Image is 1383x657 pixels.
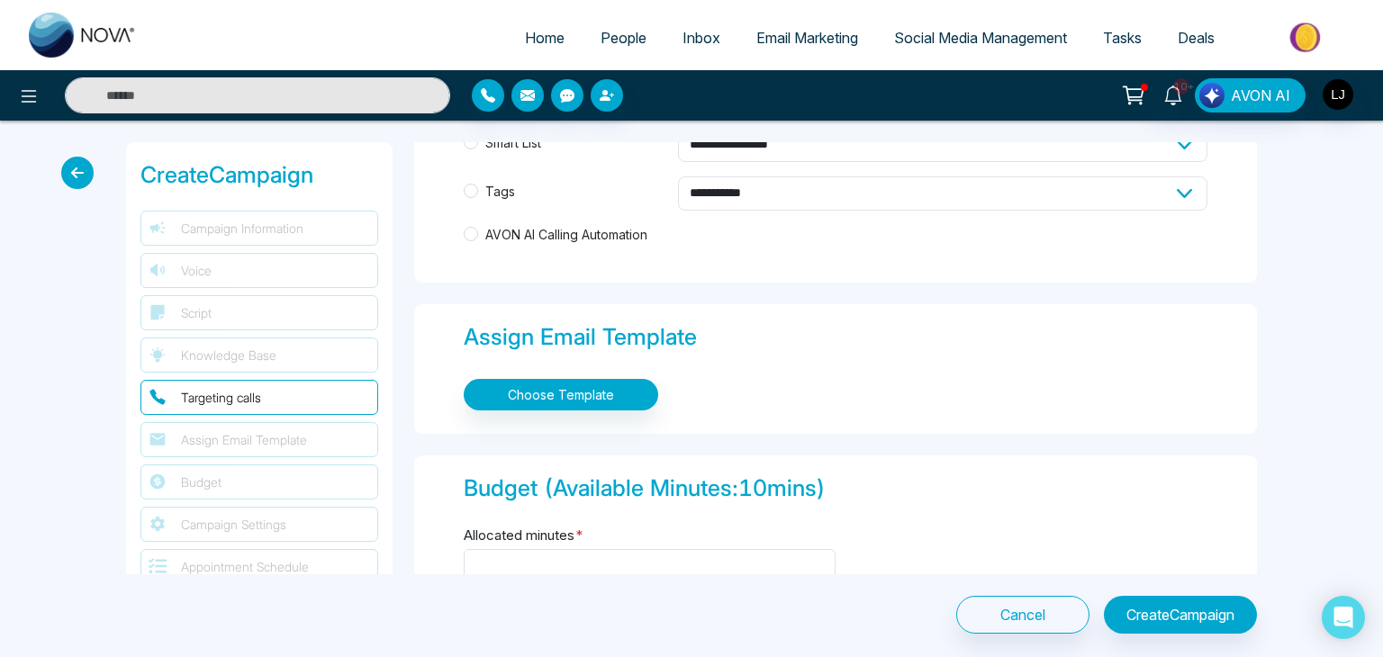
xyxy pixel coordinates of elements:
[181,261,212,280] span: Voice
[464,472,1207,506] div: Budget (Available Minutes: 10 mins)
[1173,78,1189,94] span: 10+
[478,225,655,245] span: AVON AI Calling Automation
[1195,78,1306,112] button: AVON AI
[756,29,858,47] span: Email Marketing
[1085,21,1160,55] a: Tasks
[1160,21,1233,55] a: Deals
[956,596,1089,634] button: Cancel
[29,13,137,58] img: Nova CRM Logo
[1231,85,1290,106] span: AVON AI
[664,21,738,55] a: Inbox
[181,346,276,364] span: Knowledge Base
[601,29,646,47] span: People
[738,21,876,55] a: Email Marketing
[876,21,1085,55] a: Social Media Management
[478,133,548,153] span: Smart List
[1103,29,1142,47] span: Tasks
[583,21,664,55] a: People
[1199,83,1225,108] img: Lead Flow
[181,557,309,576] span: Appointment Schedule
[181,430,307,449] span: Assign Email Template
[894,29,1067,47] span: Social Media Management
[181,472,221,491] span: Budget
[181,303,212,322] span: Script
[1152,78,1195,110] a: 10+
[1242,17,1372,58] img: Market-place.gif
[1104,596,1257,634] button: CreateCampaign
[464,320,1207,355] div: Assign Email Template
[682,29,720,47] span: Inbox
[1322,596,1365,639] div: Open Intercom Messenger
[525,29,565,47] span: Home
[464,526,583,546] label: Allocated minutes
[181,219,303,238] span: Campaign Information
[478,182,522,202] span: Tags
[1178,29,1215,47] span: Deals
[507,21,583,55] a: Home
[464,379,658,410] button: Choose Template
[140,158,378,193] div: Create Campaign
[1323,79,1353,110] img: User Avatar
[181,515,286,534] span: Campaign Settings
[181,388,261,407] span: Targeting calls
